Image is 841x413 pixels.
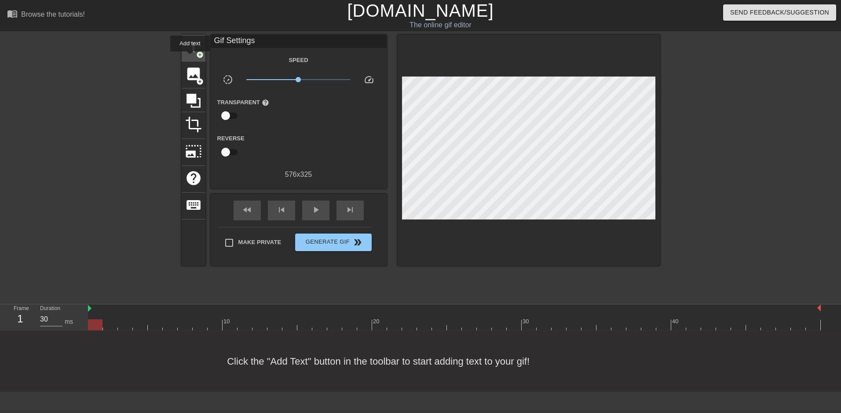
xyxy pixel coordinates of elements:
[730,7,829,18] span: Send Feedback/Suggestion
[345,205,355,215] span: skip_next
[40,306,60,311] label: Duration
[217,98,269,107] label: Transparent
[185,116,202,133] span: crop
[196,78,204,85] span: add_circle
[238,238,282,247] span: Make Private
[352,237,363,248] span: double_arrow
[14,311,27,327] div: 1
[211,35,387,48] div: Gif Settings
[185,197,202,213] span: keyboard
[299,237,368,248] span: Generate Gif
[223,74,233,85] span: slow_motion_video
[817,304,821,311] img: bound-end.png
[289,56,308,65] label: Speed
[285,20,596,30] div: The online gif editor
[7,8,18,19] span: menu_book
[217,134,245,143] label: Reverse
[364,74,374,85] span: speed
[347,1,494,20] a: [DOMAIN_NAME]
[196,51,204,58] span: add_circle
[373,317,381,326] div: 20
[185,39,202,55] span: title
[242,205,252,215] span: fast_rewind
[65,317,73,326] div: ms
[21,11,85,18] div: Browse the tutorials!
[311,205,321,215] span: play_arrow
[262,99,269,106] span: help
[185,66,202,82] span: image
[276,205,287,215] span: skip_previous
[523,317,530,326] div: 30
[185,143,202,160] span: photo_size_select_large
[723,4,836,21] button: Send Feedback/Suggestion
[295,234,371,251] button: Generate Gif
[7,304,33,330] div: Frame
[7,8,85,22] a: Browse the tutorials!
[672,317,680,326] div: 40
[185,170,202,186] span: help
[223,317,231,326] div: 10
[211,169,387,180] div: 576 x 325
